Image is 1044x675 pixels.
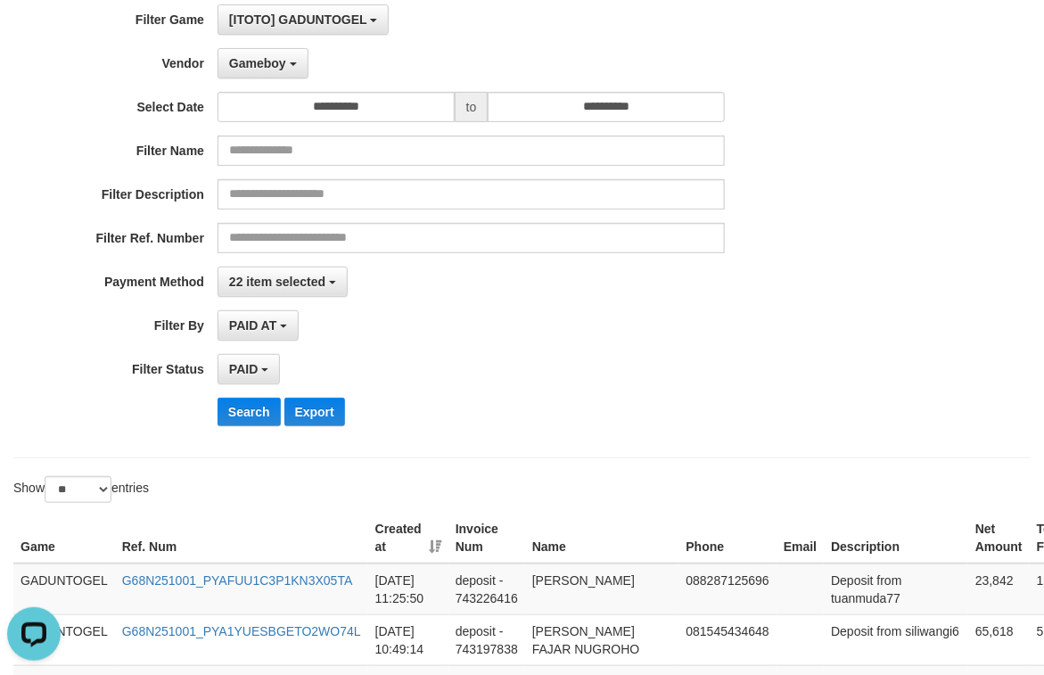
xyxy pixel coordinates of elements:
button: Gameboy [218,48,308,78]
td: 23,842 [968,564,1030,615]
span: 22 item selected [229,275,325,289]
button: PAID [218,354,280,384]
button: PAID AT [218,310,299,341]
button: Open LiveChat chat widget [7,7,61,61]
td: 65,618 [968,614,1030,665]
a: G68N251001_PYA1YUESBGETO2WO74L [122,624,361,638]
label: Show entries [13,476,149,503]
td: [PERSON_NAME] FAJAR NUGROHO [525,614,679,665]
span: [ITOTO] GADUNTOGEL [229,12,367,27]
span: PAID AT [229,318,276,333]
td: deposit - 743226416 [448,564,525,615]
td: 081545434648 [679,614,777,665]
td: GADUNTOGEL [13,564,115,615]
td: [DATE] 11:25:50 [368,564,448,615]
th: Phone [679,513,777,564]
td: [DATE] 10:49:14 [368,614,448,665]
a: G68N251001_PYAFUU1C3P1KN3X05TA [122,573,353,588]
th: Email [777,513,824,564]
select: Showentries [45,476,111,503]
span: to [455,92,489,122]
button: Export [284,398,345,426]
button: Search [218,398,281,426]
th: Ref. Num [115,513,368,564]
td: 088287125696 [679,564,777,615]
th: Game [13,513,115,564]
td: Deposit from siliwangi6 [824,614,968,665]
td: [PERSON_NAME] [525,564,679,615]
button: 22 item selected [218,267,348,297]
th: Name [525,513,679,564]
th: Net Amount [968,513,1030,564]
td: Deposit from tuanmuda77 [824,564,968,615]
span: PAID [229,362,258,376]
th: Created at: activate to sort column ascending [368,513,448,564]
td: deposit - 743197838 [448,614,525,665]
span: Gameboy [229,56,286,70]
th: Invoice Num [448,513,525,564]
button: [ITOTO] GADUNTOGEL [218,4,389,35]
th: Description [824,513,968,564]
